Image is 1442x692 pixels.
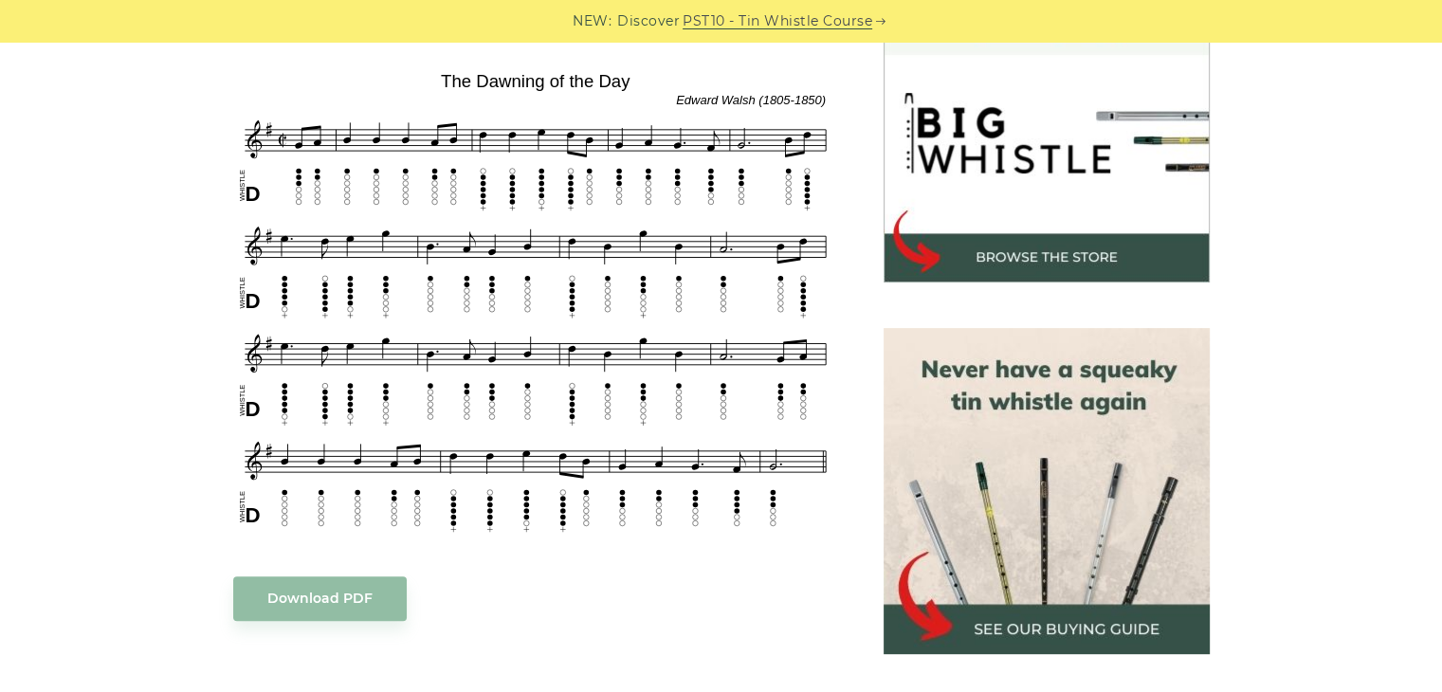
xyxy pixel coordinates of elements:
span: NEW: [573,10,611,32]
a: Download PDF [233,576,407,621]
img: tin whistle buying guide [884,328,1210,654]
span: Discover [617,10,680,32]
a: PST10 - Tin Whistle Course [683,10,872,32]
img: The Dawning of the Day Tin Whistle Tabs & Sheet Music [233,64,838,537]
